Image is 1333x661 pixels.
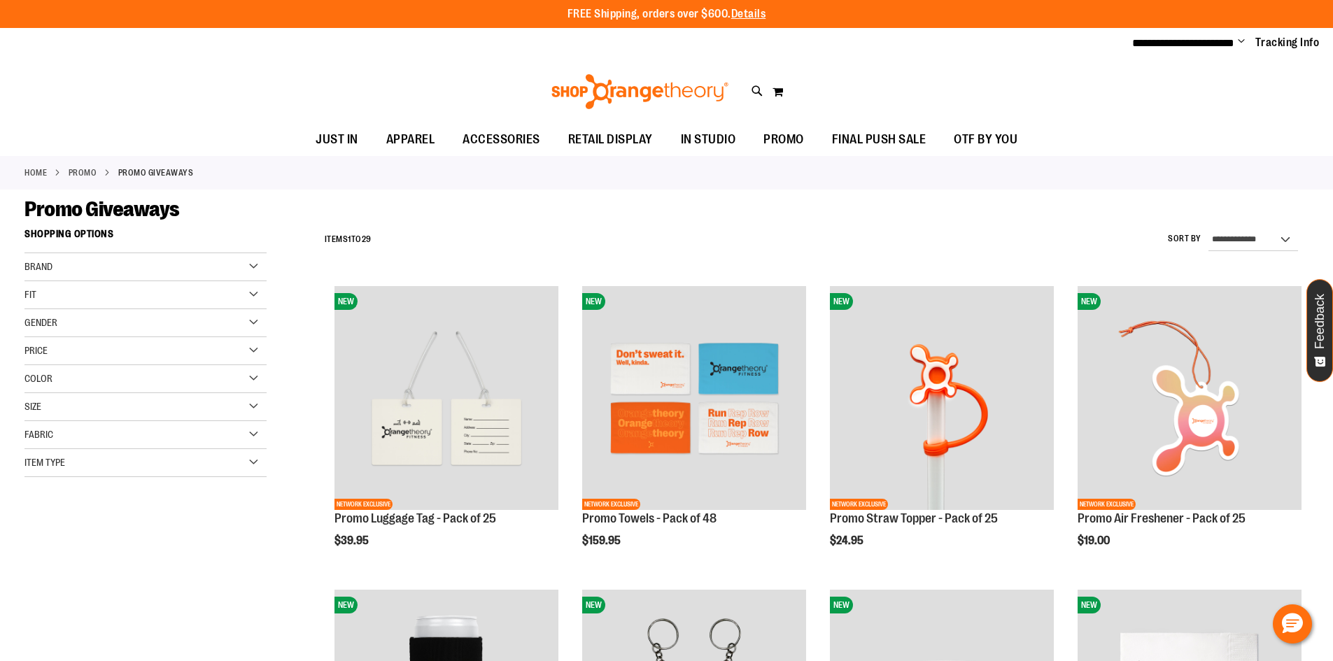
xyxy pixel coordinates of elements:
[1078,286,1302,510] img: Promo Air Freshener - Pack of 25
[24,222,267,253] strong: Shopping Options
[582,286,806,512] a: Promo Towels - Pack of 48NEWNETWORK EXCLUSIVE
[24,345,48,356] span: Price
[1168,233,1201,245] label: Sort By
[681,124,736,155] span: IN STUDIO
[1238,36,1245,50] button: Account menu
[1255,35,1320,50] a: Tracking Info
[449,124,554,156] a: ACCESSORIES
[818,124,940,156] a: FINAL PUSH SALE
[24,197,180,221] span: Promo Giveaways
[582,293,605,310] span: NEW
[582,597,605,613] span: NEW
[24,261,52,272] span: Brand
[582,499,640,510] span: NETWORK EXCLUSIVE
[24,401,41,412] span: Size
[1273,604,1312,644] button: Hello, have a question? Let’s chat.
[1078,511,1246,525] a: Promo Air Freshener - Pack of 25
[362,234,372,244] span: 29
[334,293,358,310] span: NEW
[1078,597,1101,613] span: NEW
[763,124,804,155] span: PROMO
[832,124,926,155] span: FINAL PUSH SALE
[24,373,52,384] span: Color
[575,279,813,583] div: product
[567,6,766,22] p: FREE Shipping, orders over $600.
[940,124,1031,156] a: OTF BY YOU
[549,74,731,109] img: Shop Orangetheory
[830,286,1054,510] img: Promo Straw Topper - Pack of 25
[334,499,393,510] span: NETWORK EXCLUSIVE
[830,286,1054,512] a: Promo Straw Topper - Pack of 25NEWNETWORK EXCLUSIVE
[731,8,766,20] a: Details
[582,286,806,510] img: Promo Towels - Pack of 48
[316,124,358,155] span: JUST IN
[1078,293,1101,310] span: NEW
[302,124,372,156] a: JUST IN
[463,124,540,155] span: ACCESSORIES
[830,511,998,525] a: Promo Straw Topper - Pack of 25
[1071,279,1309,583] div: product
[830,499,888,510] span: NETWORK EXCLUSIVE
[582,534,623,547] span: $159.95
[327,279,565,583] div: product
[325,229,372,250] h2: Items to
[24,457,65,468] span: Item Type
[1313,294,1327,349] span: Feedback
[69,166,97,179] a: PROMO
[554,124,667,156] a: RETAIL DISPLAY
[118,166,194,179] strong: Promo Giveaways
[386,124,435,155] span: APPAREL
[667,124,750,156] a: IN STUDIO
[24,289,36,300] span: Fit
[334,597,358,613] span: NEW
[749,124,818,155] a: PROMO
[830,534,866,547] span: $24.95
[334,511,496,525] a: Promo Luggage Tag - Pack of 25
[334,534,371,547] span: $39.95
[823,279,1061,583] div: product
[334,286,558,510] img: Promo Luggage Tag - Pack of 25
[348,234,351,244] span: 1
[334,286,558,512] a: Promo Luggage Tag - Pack of 25NEWNETWORK EXCLUSIVE
[954,124,1017,155] span: OTF BY YOU
[372,124,449,156] a: APPAREL
[568,124,653,155] span: RETAIL DISPLAY
[830,293,853,310] span: NEW
[24,166,47,179] a: Home
[24,317,57,328] span: Gender
[582,511,717,525] a: Promo Towels - Pack of 48
[1078,499,1136,510] span: NETWORK EXCLUSIVE
[830,597,853,613] span: NEW
[1078,286,1302,512] a: Promo Air Freshener - Pack of 25NEWNETWORK EXCLUSIVE
[24,429,53,440] span: Fabric
[1306,279,1333,382] button: Feedback - Show survey
[1078,534,1112,547] span: $19.00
